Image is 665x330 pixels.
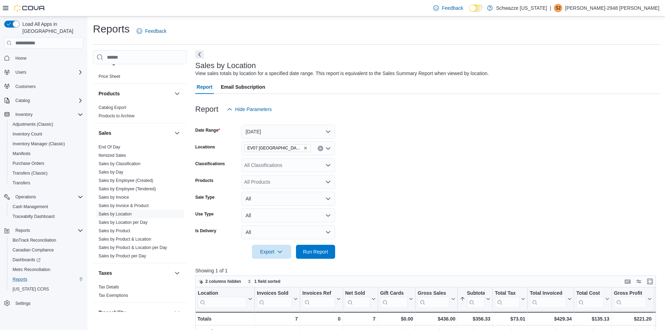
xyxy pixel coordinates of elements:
[13,82,83,91] span: Customers
[195,195,215,200] label: Sale Type
[198,290,247,308] div: Location
[14,5,45,12] img: Cova
[15,84,36,89] span: Customers
[252,245,291,259] button: Export
[10,159,83,168] span: Purchase Orders
[614,290,646,297] div: Gross Profit
[99,245,167,250] span: Sales by Product & Location per Day
[467,290,485,308] div: Subtotal
[380,290,407,297] div: Gift Cards
[345,290,375,308] button: Net Sold
[99,90,172,97] button: Products
[196,277,244,286] button: 2 columns hidden
[15,98,30,103] span: Catalog
[10,246,57,254] a: Canadian Compliance
[13,96,83,105] span: Catalog
[635,277,643,286] button: Display options
[256,245,287,259] span: Export
[1,226,86,235] button: Reports
[13,122,53,127] span: Adjustments (Classic)
[257,290,292,297] div: Invoices Sold
[418,315,455,323] div: $436.00
[15,194,36,200] span: Operations
[10,130,83,138] span: Inventory Count
[1,67,86,77] button: Users
[10,203,51,211] a: Cash Management
[7,168,86,178] button: Transfers (Classic)
[303,146,308,150] button: Remove EV07 Paradise Hills from selection in this group
[15,69,26,75] span: Users
[257,290,298,308] button: Invoices Sold
[197,315,252,323] div: Totals
[13,68,29,76] button: Users
[99,161,140,167] span: Sales by Classification
[15,56,27,61] span: Home
[99,254,146,258] a: Sales by Product per Day
[10,275,30,284] a: Reports
[576,290,603,297] div: Total Cost
[13,193,39,201] button: Operations
[10,120,56,129] a: Adjustments (Classic)
[99,74,120,79] a: Price Sheet
[302,315,340,323] div: 0
[10,256,83,264] span: Dashboards
[10,120,83,129] span: Adjustments (Classic)
[530,290,566,308] div: Total Invoiced
[13,193,83,201] span: Operations
[195,61,256,70] h3: Sales by Location
[530,315,572,323] div: $429.34
[13,204,48,210] span: Cash Management
[325,146,331,151] button: Open list of options
[198,290,252,308] button: Location
[99,195,129,200] span: Sales by Invoice
[4,50,83,327] nav: Complex example
[7,284,86,294] button: [US_STATE] CCRS
[195,267,661,274] p: Showing 1 of 1
[13,170,48,176] span: Transfers (Classic)
[99,245,167,250] a: Sales by Product & Location per Day
[195,178,214,183] label: Products
[224,102,275,116] button: Hide Parameters
[302,290,340,308] button: Invoices Ref
[10,159,47,168] a: Purchase Orders
[13,54,29,63] a: Home
[1,110,86,119] button: Inventory
[10,149,33,158] a: Manifests
[235,106,272,113] span: Hide Parameters
[205,279,241,284] span: 2 columns hidden
[13,267,50,272] span: Metrc Reconciliation
[325,179,331,185] button: Open list of options
[13,141,65,147] span: Inventory Manager (Classic)
[623,277,632,286] button: Keyboard shortcuts
[10,212,57,221] a: Traceabilty Dashboard
[99,228,130,233] a: Sales by Product
[10,285,83,293] span: Washington CCRS
[99,113,135,119] span: Products to Archive
[646,277,654,286] button: Enter fullscreen
[431,1,466,15] a: Feedback
[530,290,572,308] button: Total Invoiced
[93,143,187,263] div: Sales
[496,4,547,12] p: Schwazze [US_STATE]
[99,186,156,192] span: Sales by Employee (Tendered)
[99,145,120,149] a: End Of Day
[10,265,83,274] span: Metrc Reconciliation
[302,290,335,297] div: Invoices Ref
[13,214,55,219] span: Traceabilty Dashboard
[460,315,490,323] div: $356.33
[241,192,335,206] button: All
[13,226,33,235] button: Reports
[195,105,218,113] h3: Report
[10,179,83,187] span: Transfers
[13,131,42,137] span: Inventory Count
[99,153,126,158] a: Itemized Sales
[195,70,489,77] div: View sales totals by location for a specified date range. This report is equivalent to the Sales ...
[99,237,151,242] a: Sales by Product & Location
[10,275,83,284] span: Reports
[495,290,520,308] div: Total Tax
[7,202,86,212] button: Cash Management
[325,162,331,168] button: Open list of options
[418,290,455,308] button: Gross Sales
